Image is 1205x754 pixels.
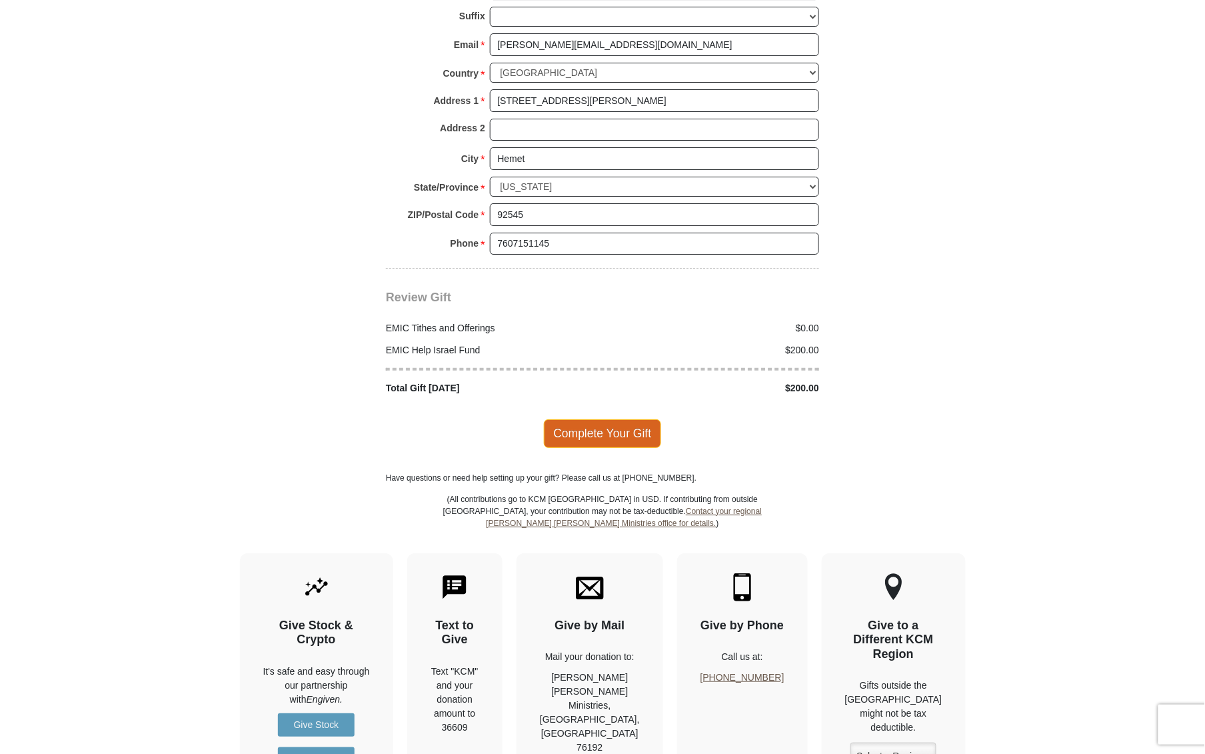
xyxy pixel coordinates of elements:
[443,64,479,83] strong: Country
[454,35,479,54] strong: Email
[602,321,826,335] div: $0.00
[278,713,355,737] a: Give Stock
[441,573,469,601] img: text-to-give.svg
[307,694,343,705] i: Engiven.
[459,7,485,25] strong: Suffix
[386,472,819,484] p: Have questions or need help setting up your gift? Please call us at [PHONE_NUMBER].
[379,321,603,335] div: EMIC Tithes and Offerings
[540,619,640,633] h4: Give by Mail
[408,205,479,224] strong: ZIP/Postal Code
[379,381,603,395] div: Total Gift [DATE]
[303,573,331,601] img: give-by-stock.svg
[440,119,485,137] strong: Address 2
[700,619,784,633] h4: Give by Phone
[700,672,784,683] a: [PHONE_NUMBER]
[884,573,903,601] img: other-region
[845,679,942,735] p: Gifts outside the [GEOGRAPHIC_DATA] might not be tax deductible.
[461,149,479,168] strong: City
[700,650,784,664] p: Call us at:
[443,493,762,553] p: (All contributions go to KCM [GEOGRAPHIC_DATA] in USD. If contributing from outside [GEOGRAPHIC_D...
[728,573,756,601] img: mobile.svg
[486,507,762,528] a: Contact your regional [PERSON_NAME] [PERSON_NAME] Ministries office for details.
[414,178,479,197] strong: State/Province
[540,650,640,664] p: Mail your donation to:
[379,343,603,357] div: EMIC Help Israel Fund
[263,665,370,707] p: It's safe and easy through our partnership with
[451,234,479,253] strong: Phone
[845,619,942,662] h4: Give to a Different KCM Region
[434,91,479,110] strong: Address 1
[544,419,662,447] span: Complete Your Gift
[602,343,826,357] div: $200.00
[576,573,604,601] img: envelope.svg
[386,291,451,304] span: Review Gift
[431,619,480,647] h4: Text to Give
[602,381,826,395] div: $200.00
[263,619,370,647] h4: Give Stock & Crypto
[431,665,480,735] div: Text "KCM" and your donation amount to 36609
